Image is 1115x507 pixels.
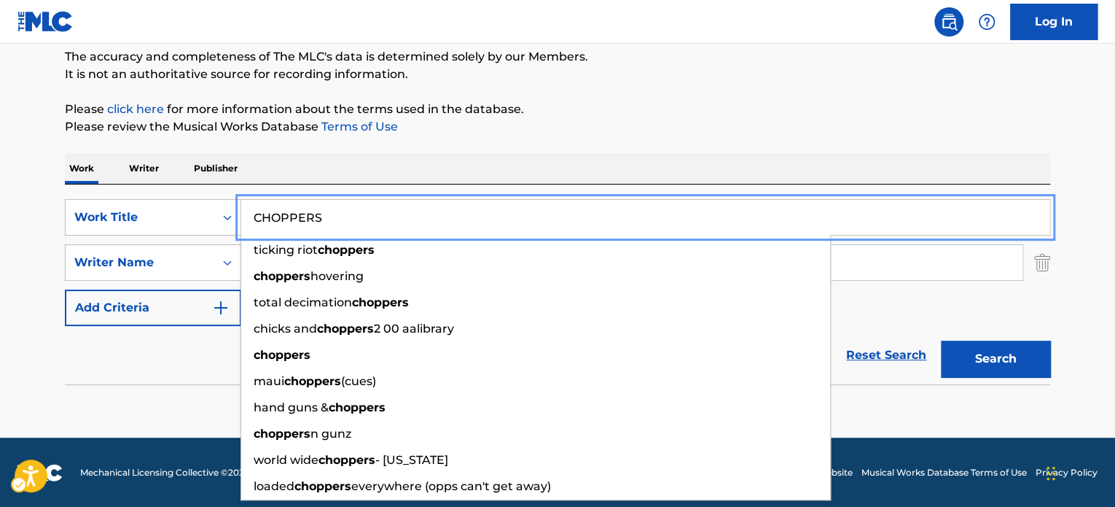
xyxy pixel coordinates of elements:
[1042,437,1115,507] iframe: Hubspot Iframe
[65,48,1050,66] p: The accuracy and completeness of The MLC's data is determined solely by our Members.
[839,339,934,371] a: Reset Search
[65,153,98,184] p: Work
[17,11,74,32] img: MLC Logo
[254,400,329,414] span: hand guns &
[284,374,341,388] strong: choppers
[1010,4,1098,40] a: Log In
[254,243,318,257] span: ticking riot
[329,400,386,414] strong: choppers
[941,341,1050,377] button: Search
[65,290,241,326] button: Add Criteria
[318,243,375,257] strong: choppers
[254,427,310,441] strong: choppers
[125,153,163,184] p: Writer
[189,153,242,184] p: Publisher
[65,118,1050,136] p: Please review the Musical Works Database
[254,295,352,309] span: total decimation
[317,322,374,336] strong: choppers
[978,13,995,31] img: help
[318,453,375,467] strong: choppers
[352,295,409,309] strong: choppers
[254,269,310,283] strong: choppers
[212,299,230,317] img: 9d2ae6d4665cec9f34b9.svg
[65,199,1050,384] form: Search Form
[310,269,364,283] span: hovering
[254,348,310,362] strong: choppers
[341,374,376,388] span: (cues)
[375,453,448,467] span: - [US_STATE]
[318,120,398,133] a: Terms of Use
[74,209,206,226] div: Work Title
[1042,437,1115,507] div: Chat Widget
[254,453,318,467] span: world wide
[374,322,454,336] span: 2 00 aalibrary
[107,102,164,116] a: click here
[254,479,294,493] span: loaded
[1034,244,1050,281] img: Delete Criterion
[254,322,317,336] span: chicks and
[241,200,1049,235] input: Search...
[861,466,1027,479] a: Musical Works Database Terms of Use
[65,66,1050,83] p: It is not an authoritative source for recording information.
[940,13,958,31] img: search
[351,479,551,493] span: everywhere (opps can't get away)
[310,427,351,441] span: n gunz
[65,101,1050,118] p: Please for more information about the terms used in the database.
[1036,466,1098,479] a: Privacy Policy
[80,466,249,479] span: Mechanical Licensing Collective © 2025
[74,254,206,271] div: Writer Name
[17,464,63,481] img: logo
[1046,452,1055,495] div: Drag
[294,479,351,493] strong: choppers
[254,374,284,388] span: maui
